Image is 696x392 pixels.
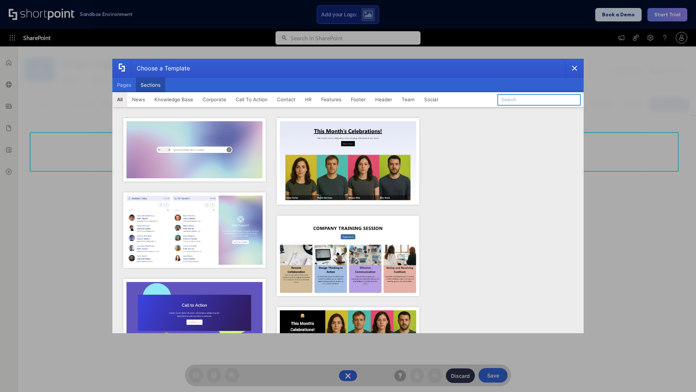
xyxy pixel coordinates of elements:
iframe: Chat Widget [660,357,696,392]
button: Social [419,92,443,107]
button: All [112,92,127,107]
div: template selector [112,59,584,333]
button: Header [370,92,397,107]
button: Footer [346,92,370,107]
button: News [127,92,150,107]
button: Call To Action [231,92,272,107]
button: Team [397,92,419,107]
button: Features [316,92,346,107]
button: Sections [136,78,165,92]
input: Search [497,94,581,106]
button: Pages [112,78,136,92]
div: Choose a Template [131,59,190,77]
button: Corporate [198,92,231,107]
button: Knowledge Base [150,92,198,107]
button: HR [300,92,316,107]
button: Contact [272,92,300,107]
